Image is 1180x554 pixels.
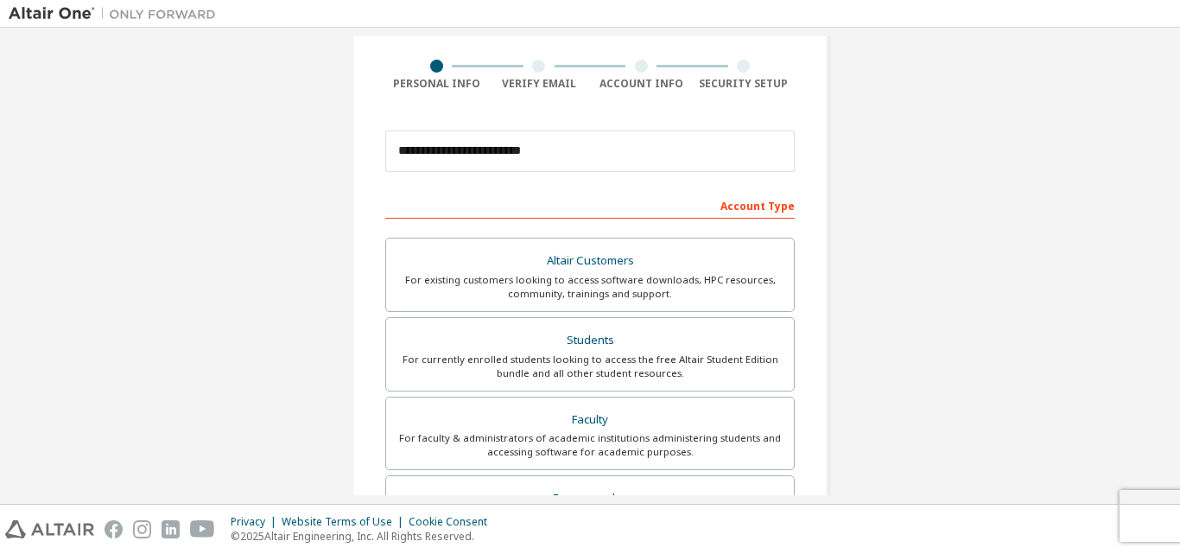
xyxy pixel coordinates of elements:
img: altair_logo.svg [5,520,94,538]
div: For existing customers looking to access software downloads, HPC resources, community, trainings ... [397,273,783,301]
div: Verify Email [488,77,591,91]
div: Everyone else [397,487,783,511]
div: Students [397,328,783,353]
div: For currently enrolled students looking to access the free Altair Student Edition bundle and all ... [397,353,783,380]
div: Faculty [397,408,783,432]
img: Altair One [9,5,225,22]
div: Website Terms of Use [282,515,409,529]
div: Security Setup [693,77,796,91]
div: Altair Customers [397,249,783,273]
div: Account Info [590,77,693,91]
div: For faculty & administrators of academic institutions administering students and accessing softwa... [397,431,783,459]
div: Account Type [385,191,795,219]
div: Cookie Consent [409,515,498,529]
img: facebook.svg [105,520,123,538]
img: youtube.svg [190,520,215,538]
img: linkedin.svg [162,520,180,538]
div: Personal Info [385,77,488,91]
p: © 2025 Altair Engineering, Inc. All Rights Reserved. [231,529,498,544]
div: Privacy [231,515,282,529]
img: instagram.svg [133,520,151,538]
